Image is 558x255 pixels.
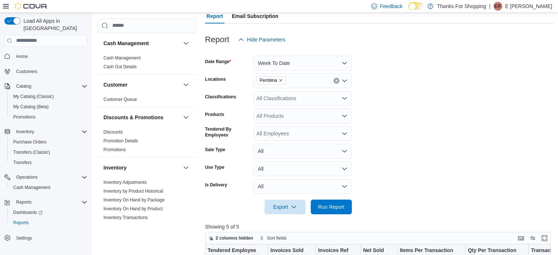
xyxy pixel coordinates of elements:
span: Purchase Orders [10,138,87,146]
span: Load All Apps in [GEOGRAPHIC_DATA] [21,17,87,32]
a: Inventory On Hand by Product [103,206,163,211]
label: Is Delivery [205,182,227,188]
h3: Report [205,35,229,44]
button: Reports [7,218,90,228]
button: Customer [103,81,180,88]
h3: Discounts & Promotions [103,114,163,121]
button: Week To Date [254,56,352,70]
button: Inventory [13,127,37,136]
label: Products [205,112,224,117]
span: Operations [13,173,87,182]
a: Cash Management [10,183,53,192]
a: Inventory Adjustments [103,180,147,185]
a: Cash Out Details [103,64,137,69]
span: Cash Out Details [103,64,137,70]
p: | [489,2,490,11]
a: Cash Management [103,55,141,61]
span: Inventory [13,127,87,136]
a: My Catalog (Classic) [10,92,57,101]
span: My Catalog (Classic) [13,94,54,99]
a: Promotions [10,113,39,121]
a: Dashboards [7,207,90,218]
span: Inventory [16,129,34,135]
button: Purchase Orders [7,137,90,147]
span: Reports [16,199,32,205]
span: Customers [13,67,87,76]
label: Tendered By Employees [205,126,251,138]
a: Customers [13,67,40,76]
button: Remove Pembina from selection in this group [278,78,283,83]
span: Transfers [13,160,32,165]
a: Home [13,52,31,61]
span: Package Details [103,223,135,229]
span: Run Report [318,203,344,211]
button: All [254,144,352,159]
span: Reports [13,220,29,226]
span: Feedback [380,3,402,10]
span: My Catalog (Beta) [10,102,87,111]
span: Sort fields [267,235,287,241]
button: All [254,179,352,194]
div: Invoices Sold [270,247,307,254]
span: Dashboards [10,208,87,217]
h3: Customer [103,81,127,88]
span: Catalog [16,83,31,89]
span: Promotion Details [103,138,138,144]
button: Sort fields [257,234,289,243]
button: Clear input [333,78,339,84]
button: Inventory [1,127,90,137]
span: Report [207,9,223,23]
div: Cash Management [98,54,196,74]
span: Promotions [10,113,87,121]
label: Use Type [205,164,224,170]
span: Email Subscription [232,9,278,23]
a: Inventory On Hand by Package [103,197,165,203]
span: Promotions [13,114,36,120]
span: 2 columns hidden [216,235,253,241]
span: Inventory Adjustments [103,179,147,185]
div: Net Sold [363,247,389,254]
label: Sale Type [205,147,225,153]
div: Invoices Ref [318,247,352,254]
span: ER [495,2,501,11]
span: My Catalog (Classic) [10,92,87,101]
span: Settings [13,233,87,242]
button: Reports [1,197,90,207]
button: Open list of options [342,95,347,101]
button: Open list of options [342,78,347,84]
a: Settings [13,234,35,243]
button: Discounts & Promotions [103,114,180,121]
button: Cash Management [7,182,90,193]
span: Reports [10,218,87,227]
a: Inventory by Product Historical [103,189,163,194]
button: Inventory [182,163,190,172]
label: Locations [205,76,226,82]
div: Customer [98,95,196,107]
p: E [PERSON_NAME] [505,2,552,11]
div: Items Per Transaction [400,247,457,254]
span: Pembina [260,77,277,84]
button: Customers [1,66,90,77]
div: Qty Per Transaction [468,247,520,254]
span: Export [269,200,301,214]
label: Date Range [205,59,231,65]
h3: Cash Management [103,40,149,47]
span: Transfers [10,158,87,167]
span: Home [16,54,28,59]
button: All [254,161,352,176]
span: Home [13,52,87,61]
a: Package Details [103,224,135,229]
button: Transfers (Classic) [7,147,90,157]
button: Cash Management [103,40,180,47]
a: My Catalog (Beta) [10,102,52,111]
button: Hide Parameters [235,32,288,47]
a: Promotions [103,147,126,152]
a: Reports [10,218,32,227]
div: E Robert [493,2,502,11]
h3: Inventory [103,164,127,171]
button: Cash Management [182,39,190,48]
span: Inventory On Hand by Package [103,197,165,203]
button: Home [1,51,90,62]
